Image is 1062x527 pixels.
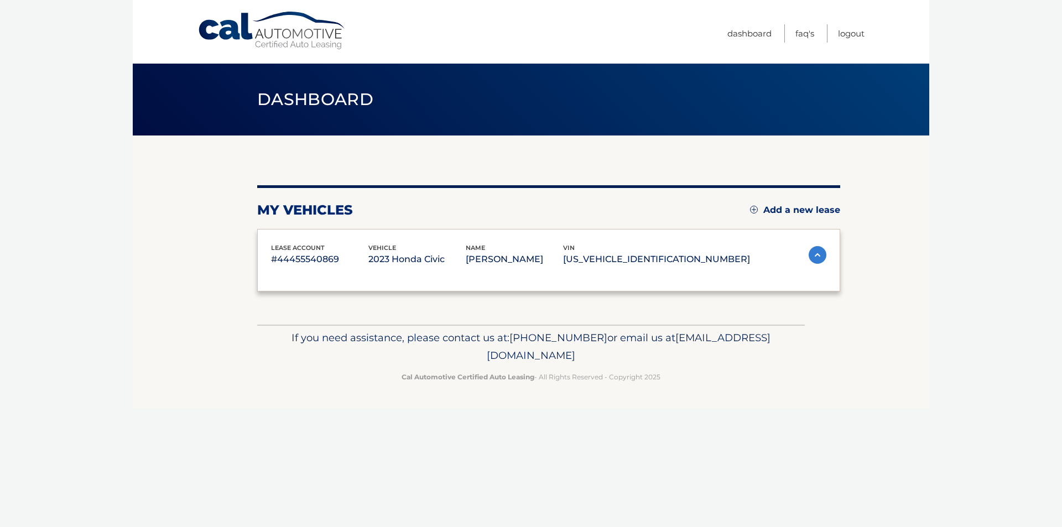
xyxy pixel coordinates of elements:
p: If you need assistance, please contact us at: or email us at [264,329,798,364]
img: accordion-active.svg [809,246,826,264]
p: [US_VEHICLE_IDENTIFICATION_NUMBER] [563,252,750,267]
p: - All Rights Reserved - Copyright 2025 [264,371,798,383]
p: #44455540869 [271,252,368,267]
a: Logout [838,24,865,43]
span: vehicle [368,244,396,252]
span: name [466,244,485,252]
a: Cal Automotive [197,11,347,50]
span: [EMAIL_ADDRESS][DOMAIN_NAME] [487,331,771,362]
a: Add a new lease [750,205,840,216]
h2: my vehicles [257,202,353,218]
p: 2023 Honda Civic [368,252,466,267]
span: lease account [271,244,325,252]
span: [PHONE_NUMBER] [509,331,607,344]
strong: Cal Automotive Certified Auto Leasing [402,373,534,381]
p: [PERSON_NAME] [466,252,563,267]
span: vin [563,244,575,252]
a: Dashboard [727,24,772,43]
img: add.svg [750,206,758,213]
a: FAQ's [795,24,814,43]
span: Dashboard [257,89,373,109]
